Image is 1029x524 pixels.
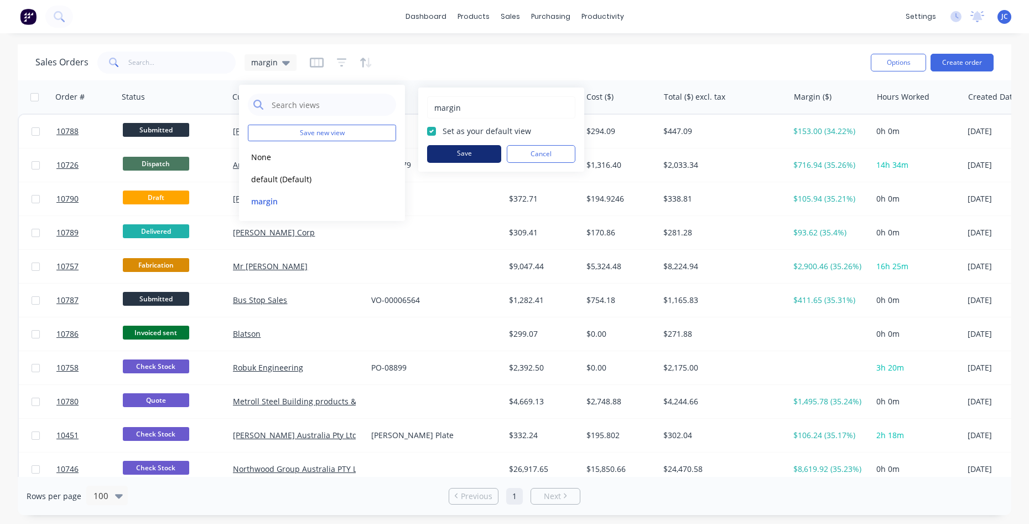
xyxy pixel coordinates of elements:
[56,351,123,384] a: 10758
[271,94,391,116] input: Search views
[663,160,778,171] div: $2,033.34
[443,125,531,137] label: Set as your default view
[663,464,778,475] div: $24,470.58
[56,430,79,441] span: 10451
[586,160,651,171] div: $1,316.40
[509,295,574,306] div: $1,282.41
[20,8,37,25] img: Factory
[449,491,498,502] a: Previous page
[400,8,452,25] a: dashboard
[876,227,900,238] span: 0h 0m
[876,464,900,474] span: 0h 0m
[56,453,123,486] a: 10746
[248,151,374,163] button: None
[793,126,864,137] div: $153.00 (34.22%)
[123,326,189,340] span: Invoiced sent
[123,393,189,407] span: Quote
[123,191,189,204] span: Draft
[56,250,123,283] a: 10757
[56,419,123,452] a: 10451
[56,464,79,475] span: 10746
[793,160,864,171] div: $716.94 (35.26%)
[586,362,651,373] div: $0.00
[56,115,123,148] a: 10788
[371,362,494,373] div: PO-08899
[664,91,725,102] div: Total ($) excl. tax
[876,295,900,305] span: 0h 0m
[27,491,81,502] span: Rows per page
[427,145,501,163] button: Save
[663,126,778,137] div: $447.09
[586,91,614,102] div: Cost ($)
[233,295,287,305] a: Bus Stop Sales
[876,126,900,136] span: 0h 0m
[123,359,189,373] span: Check Stock
[876,396,900,407] span: 0h 0m
[232,91,293,102] div: Customer Name
[586,328,651,340] div: $0.00
[248,125,396,141] button: Save new view
[663,227,778,238] div: $281.28
[56,362,79,373] span: 10758
[123,427,189,441] span: Check Stock
[233,464,367,474] a: Northwood Group Australia PTY LTD
[793,193,864,204] div: $105.94 (35.21%)
[586,295,651,306] div: $754.18
[56,160,79,171] span: 10726
[793,396,864,407] div: $1,495.78 (35.24%)
[233,328,261,339] a: Blatson
[663,261,778,272] div: $8,224.94
[506,488,523,505] a: Page 1 is your current page
[123,157,189,171] span: Dispatch
[794,91,831,102] div: Margin ($)
[871,54,926,71] button: Options
[128,52,236,74] input: Search...
[233,126,357,136] a: [PERSON_NAME] Australia Pty Ltd
[56,216,123,249] a: 10789
[586,261,651,272] div: $5,324.48
[876,261,908,271] span: 16h 25m
[509,362,574,373] div: $2,392.50
[122,91,145,102] div: Status
[576,8,630,25] div: productivity
[876,160,908,170] span: 14h 34m
[233,430,357,440] a: [PERSON_NAME] Australia Pty Ltd
[1001,12,1008,22] span: JC
[509,193,574,204] div: $372.71
[55,91,85,102] div: Order #
[900,8,942,25] div: settings
[433,97,569,118] input: Enter view name...
[663,295,778,306] div: $1,165.83
[371,295,494,306] div: VO-00006564
[876,193,900,204] span: 0h 0m
[526,8,576,25] div: purchasing
[123,123,189,137] span: Submitted
[56,126,79,137] span: 10788
[877,91,929,102] div: Hours Worked
[876,430,904,440] span: 2h 18m
[56,227,79,238] span: 10789
[793,295,864,306] div: $411.65 (35.31%)
[233,396,393,407] a: Metroll Steel Building products & Solutions
[371,430,494,441] div: [PERSON_NAME] Plate
[586,193,651,204] div: $194.9246
[461,491,492,502] span: Previous
[509,396,574,407] div: $4,669.13
[248,195,374,208] button: margin
[507,145,575,163] button: Cancel
[586,126,651,137] div: $294.09
[56,396,79,407] span: 10780
[663,362,778,373] div: $2,175.00
[509,261,574,272] div: $9,047.44
[531,491,580,502] a: Next page
[968,91,1017,102] div: Created Date
[248,173,374,186] button: default (Default)
[586,430,651,441] div: $195.802
[56,385,123,418] a: 10780
[452,8,495,25] div: products
[793,261,864,272] div: $2,900.46 (35.26%)
[56,284,123,317] a: 10787
[233,193,357,204] a: [PERSON_NAME] Australia Pty Ltd
[233,227,315,238] a: [PERSON_NAME] Corp
[509,227,574,238] div: $309.41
